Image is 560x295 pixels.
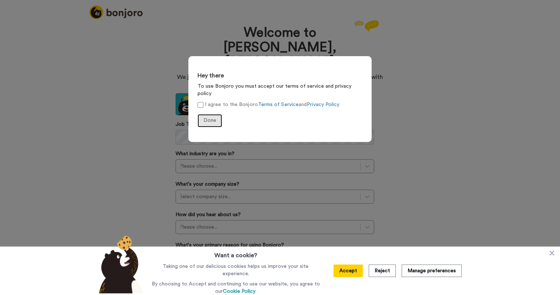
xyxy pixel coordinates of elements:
[198,73,362,79] h3: Hey there
[223,289,255,294] a: Cookie Policy
[307,102,339,107] a: Privacy Policy
[214,247,257,260] h3: Want a cookie?
[369,265,396,277] button: Reject
[198,101,339,109] label: I agree to the Bonjoro and
[150,280,322,295] p: By choosing to Accept and continuing to use our website, you agree to our .
[203,118,216,123] span: Done
[198,102,203,108] input: I agree to the BonjoroTerms of ServiceandPrivacy Policy
[150,263,322,277] p: Taking one of our delicious cookies helps us improve your site experience.
[402,265,462,277] button: Manage preferences
[92,235,147,294] img: bear-with-cookie.png
[258,102,299,107] a: Terms of Service
[198,83,362,97] p: To use Bonjoro you must accept our terms of service and privacy policy
[334,265,363,277] button: Accept
[198,114,222,127] button: Done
